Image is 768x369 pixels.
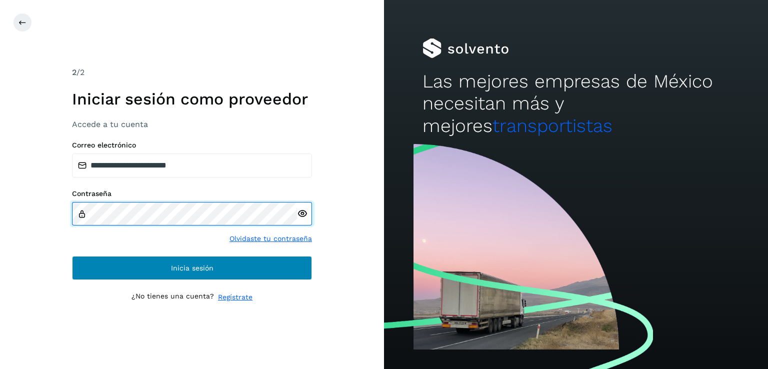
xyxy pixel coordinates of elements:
span: transportistas [492,115,612,136]
label: Correo electrónico [72,141,312,149]
a: Olvidaste tu contraseña [229,233,312,244]
a: Regístrate [218,292,252,302]
button: Inicia sesión [72,256,312,280]
h2: Las mejores empresas de México necesitan más y mejores [422,70,729,137]
span: 2 [72,67,76,77]
h3: Accede a tu cuenta [72,119,312,129]
label: Contraseña [72,189,312,198]
p: ¿No tienes una cuenta? [131,292,214,302]
span: Inicia sesión [171,264,213,271]
h1: Iniciar sesión como proveedor [72,89,312,108]
div: /2 [72,66,312,78]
